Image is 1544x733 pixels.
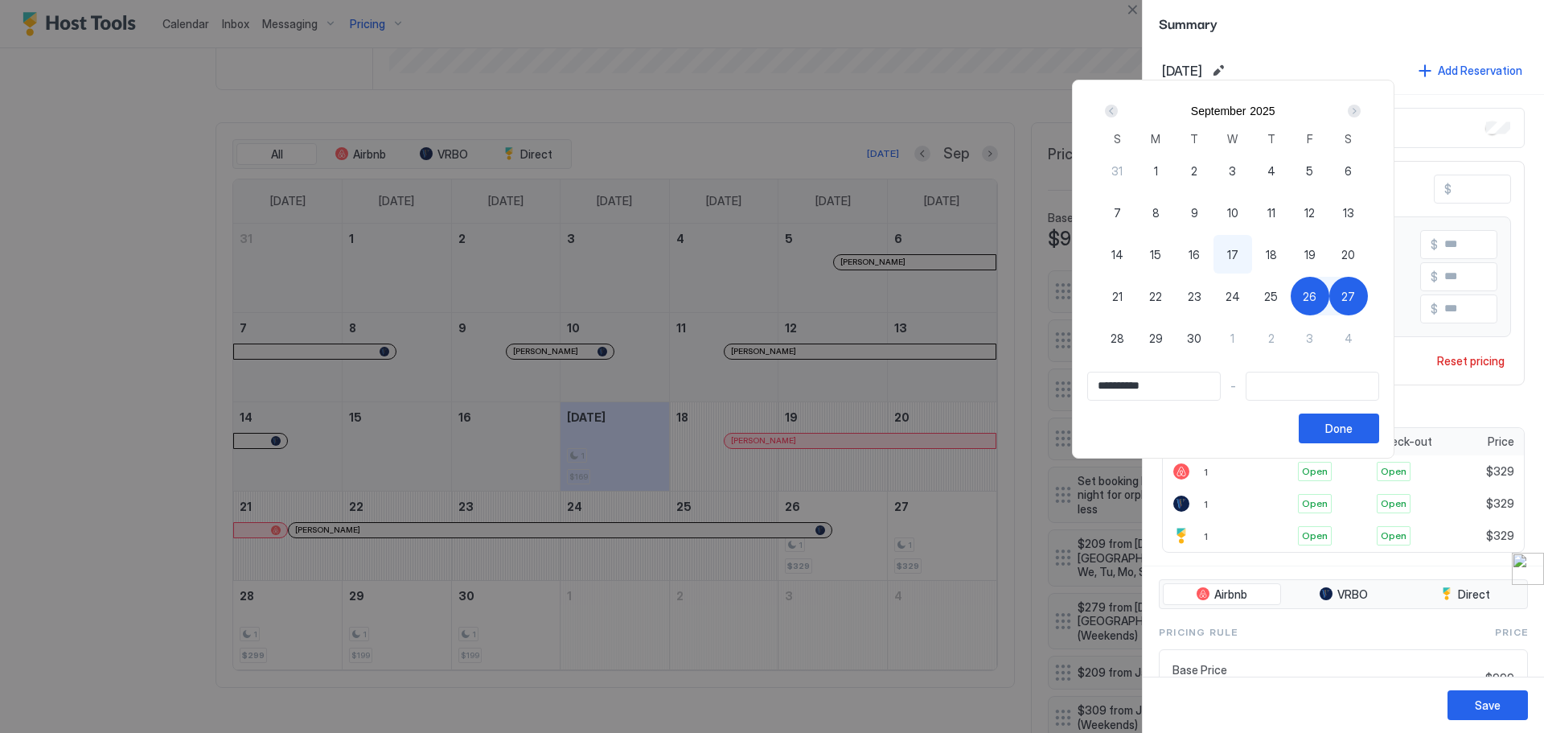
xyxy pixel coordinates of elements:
[1329,277,1368,315] button: 27
[1307,130,1313,147] span: F
[1213,235,1252,274] button: 17
[1341,246,1355,263] span: 20
[1325,420,1353,437] div: Done
[1266,246,1277,263] span: 18
[1136,319,1175,357] button: 29
[1227,130,1238,147] span: W
[1136,235,1175,274] button: 15
[1088,373,1220,400] input: Input Field
[1229,163,1236,179] span: 3
[1267,130,1275,147] span: T
[1136,193,1175,232] button: 8
[1306,330,1313,347] span: 3
[1190,130,1198,147] span: T
[1150,246,1161,263] span: 15
[1136,151,1175,190] button: 1
[1230,330,1234,347] span: 1
[1098,151,1136,190] button: 31
[1252,193,1291,232] button: 11
[1098,235,1136,274] button: 14
[1264,288,1278,305] span: 25
[1512,553,1544,585] img: side-widget.svg
[1175,235,1213,274] button: 16
[1187,330,1201,347] span: 30
[1189,246,1200,263] span: 16
[1306,163,1313,179] span: 5
[1267,204,1275,221] span: 11
[1267,163,1275,179] span: 4
[1268,330,1275,347] span: 2
[1111,163,1123,179] span: 31
[1154,163,1158,179] span: 1
[1291,277,1329,315] button: 26
[1291,319,1329,357] button: 3
[1291,235,1329,274] button: 19
[1213,193,1252,232] button: 10
[1175,193,1213,232] button: 9
[1329,151,1368,190] button: 6
[1291,193,1329,232] button: 12
[1329,235,1368,274] button: 20
[1175,319,1213,357] button: 30
[1345,130,1352,147] span: S
[1191,204,1198,221] span: 9
[1152,204,1160,221] span: 8
[1102,101,1123,121] button: Prev
[1213,277,1252,315] button: 24
[1098,277,1136,315] button: 21
[1246,373,1378,400] input: Input Field
[1329,193,1368,232] button: 13
[1299,414,1379,443] button: Done
[1111,246,1123,263] span: 14
[1111,330,1124,347] span: 28
[1098,193,1136,232] button: 7
[1304,246,1316,263] span: 19
[1112,288,1123,305] span: 21
[1230,379,1236,393] span: -
[1341,288,1355,305] span: 27
[1345,330,1353,347] span: 4
[1213,151,1252,190] button: 3
[1151,130,1160,147] span: M
[1342,101,1364,121] button: Next
[1329,319,1368,357] button: 4
[1227,246,1238,263] span: 17
[1343,204,1354,221] span: 13
[1098,319,1136,357] button: 28
[1304,204,1315,221] span: 12
[1149,288,1162,305] span: 22
[1227,204,1238,221] span: 10
[1191,105,1246,117] button: September
[1175,151,1213,190] button: 2
[1291,151,1329,190] button: 5
[1226,288,1240,305] span: 24
[1250,105,1275,117] button: 2025
[1252,151,1291,190] button: 4
[1303,288,1316,305] span: 26
[1252,277,1291,315] button: 25
[1213,319,1252,357] button: 1
[1114,204,1121,221] span: 7
[1188,288,1201,305] span: 23
[1175,277,1213,315] button: 23
[1252,319,1291,357] button: 2
[1252,235,1291,274] button: 18
[1114,130,1121,147] span: S
[1191,163,1197,179] span: 2
[1149,330,1163,347] span: 29
[1136,277,1175,315] button: 22
[1345,163,1352,179] span: 6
